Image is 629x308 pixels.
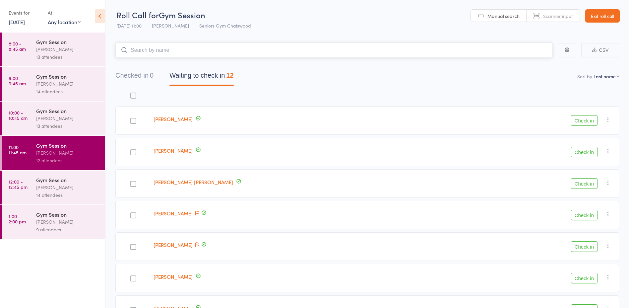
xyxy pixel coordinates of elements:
a: 10:00 -10:45 amGym Session[PERSON_NAME]13 attendees [2,102,105,135]
div: 13 attendees [36,53,99,61]
button: Check in [571,241,598,252]
div: [PERSON_NAME] [36,218,99,226]
span: Scanner input [543,13,573,19]
button: Checked in0 [115,68,154,86]
a: 1:00 -2:00 pmGym Session[PERSON_NAME]9 attendees [2,205,105,239]
a: [PERSON_NAME] [154,241,193,248]
a: [PERSON_NAME] [154,147,193,154]
button: CSV [581,43,619,57]
button: Check in [571,273,598,283]
div: 12 [226,72,233,79]
div: 14 attendees [36,191,99,199]
a: [PERSON_NAME] [PERSON_NAME] [154,179,233,186]
div: [PERSON_NAME] [36,115,99,122]
button: Check in [571,115,598,126]
div: Gym Session [36,142,99,149]
time: 12:00 - 12:45 pm [9,179,28,190]
span: [PERSON_NAME] [152,22,189,29]
div: 13 attendees [36,122,99,130]
span: Roll Call for [116,9,159,20]
a: Exit roll call [585,9,620,23]
time: 11:00 - 11:45 am [9,144,27,155]
span: Gym Session [159,9,205,20]
time: 1:00 - 2:00 pm [9,213,26,224]
div: [PERSON_NAME] [36,184,99,191]
div: Gym Session [36,176,99,184]
div: Gym Session [36,73,99,80]
div: Any location [48,18,81,26]
time: 8:00 - 8:45 am [9,41,26,51]
div: [PERSON_NAME] [36,80,99,88]
div: Last name [594,73,616,80]
span: [DATE] 11:00 [116,22,142,29]
input: Search by name [115,42,553,58]
a: 12:00 -12:45 pmGym Session[PERSON_NAME]14 attendees [2,171,105,204]
div: 0 [150,72,154,79]
time: 10:00 - 10:45 am [9,110,28,120]
div: [PERSON_NAME] [36,149,99,157]
div: [PERSON_NAME] [36,45,99,53]
button: Check in [571,147,598,157]
a: [PERSON_NAME] [154,273,193,280]
button: Check in [571,178,598,189]
div: Gym Session [36,38,99,45]
div: Events for [9,7,41,18]
div: At [48,7,81,18]
div: Gym Session [36,107,99,115]
span: Seniors Gym Chatswood [199,22,251,29]
a: [PERSON_NAME] [154,116,193,122]
a: 8:00 -8:45 amGym Session[PERSON_NAME]13 attendees [2,33,105,66]
button: Check in [571,210,598,220]
a: 9:00 -9:45 amGym Session[PERSON_NAME]14 attendees [2,67,105,101]
button: Waiting to check in12 [169,68,233,86]
a: 11:00 -11:45 amGym Session[PERSON_NAME]12 attendees [2,136,105,170]
label: Sort by [577,73,592,80]
div: 12 attendees [36,157,99,164]
div: 9 attendees [36,226,99,233]
a: [PERSON_NAME] [154,210,193,217]
div: 14 attendees [36,88,99,95]
time: 9:00 - 9:45 am [9,75,26,86]
div: Gym Session [36,211,99,218]
a: [DATE] [9,18,25,26]
span: Manual search [487,13,520,19]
